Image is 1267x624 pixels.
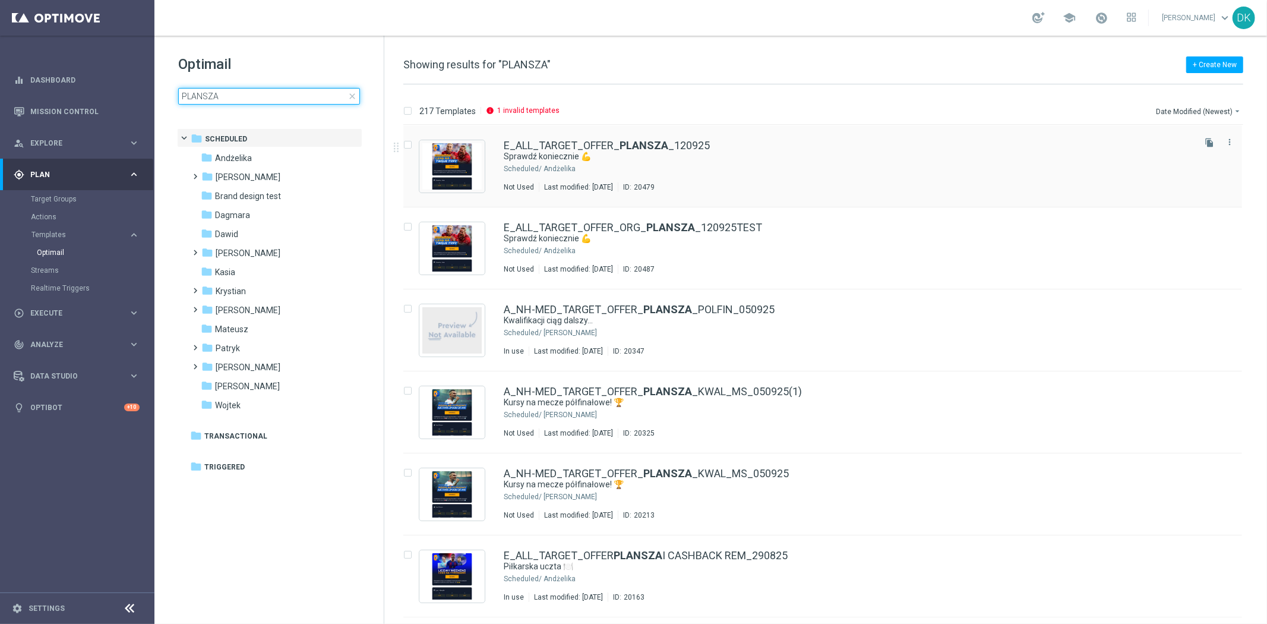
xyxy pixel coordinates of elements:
span: Kamil N. [216,248,280,259]
span: Patryk [216,343,240,354]
i: more_vert [1225,137,1234,147]
p: 217 Templates [419,106,476,116]
input: Search Template [178,88,360,105]
div: Last modified: [DATE] [539,264,618,274]
div: Scheduled/ [504,574,542,584]
div: 20325 [634,428,655,438]
span: Explore [30,140,128,147]
div: Kursy na mecze półfinałowe! 🏆 [504,397,1192,408]
button: more_vert [1224,135,1236,149]
div: Mission Control [13,107,140,116]
div: Scheduled/ [504,492,542,502]
div: Scheduled/Andżelika [544,246,1192,256]
div: ID: [618,182,655,192]
a: Settings [29,605,65,612]
a: E_ALL_TARGET_OFFER_PLANSZA_120925 [504,140,710,151]
i: folder [191,133,203,144]
a: A_NH-MED_TARGET_OFFER_PLANSZA_POLFIN_050925 [504,304,775,315]
span: Tomek K. [215,381,280,392]
i: keyboard_arrow_right [128,307,140,319]
div: Piłkarska uczta 🍽️ [504,561,1192,572]
button: + Create New [1186,56,1243,73]
div: Press SPACE to select this row. [391,207,1265,289]
div: Last modified: [DATE] [539,182,618,192]
a: Kursy na mecze półfinałowe! 🏆 [504,397,1165,408]
div: Execute [14,308,128,319]
div: Not Used [504,182,534,192]
span: Analyze [30,341,128,348]
b: PLANSZA [643,303,692,316]
div: Target Groups [31,190,153,208]
i: folder [201,304,213,316]
i: info [486,106,494,115]
div: Scheduled/ [504,410,542,420]
a: Streams [31,266,124,275]
span: Wojtek [215,400,241,411]
a: Target Groups [31,194,124,204]
button: play_circle_outline Execute keyboard_arrow_right [13,308,140,318]
i: folder [201,323,213,335]
i: folder [201,285,213,297]
div: Scheduled/ [504,328,542,338]
a: Actions [31,212,124,222]
i: lightbulb [14,402,24,413]
a: Dashboard [30,64,140,96]
img: 20487.jpeg [422,225,482,272]
div: +10 [124,404,140,411]
button: Templates keyboard_arrow_right [31,230,140,239]
i: folder [201,342,213,354]
button: Date Modified (Newest)arrow_drop_down [1155,104,1243,118]
span: keyboard_arrow_down [1218,11,1231,24]
a: Sprawdź koniecznie 💪 [504,151,1165,162]
div: Templates [31,226,153,261]
div: ID: [618,428,655,438]
i: keyboard_arrow_right [128,370,140,382]
div: Press SPACE to select this row. [391,125,1265,207]
button: equalizer Dashboard [13,75,140,85]
div: Not Used [504,510,534,520]
i: track_changes [14,339,24,350]
div: Scheduled/ [504,246,542,256]
div: Last modified: [DATE] [529,346,608,356]
b: PLANSZA [643,385,692,398]
div: In use [504,346,524,356]
div: Not Used [504,264,534,274]
div: Optibot [14,392,140,423]
div: 20487 [634,264,655,274]
span: Krystian [216,286,246,297]
span: Triggered [204,462,245,472]
div: Last modified: [DATE] [539,428,618,438]
span: Antoni L. [216,172,280,182]
div: Scheduled/Andżelika [544,164,1192,174]
span: Plan [30,171,128,178]
div: Templates [31,231,128,238]
b: PLANSZA [643,467,692,480]
span: school [1063,11,1076,24]
div: Last modified: [DATE] [529,593,608,602]
i: keyboard_arrow_right [128,339,140,350]
span: Marcin G. [216,305,280,316]
div: Scheduled/Andżelika [544,574,1192,584]
a: Kwalifikacji ciąg dalszy... [504,315,1165,326]
a: Optibot [30,392,124,423]
a: E_ALL_TARGET_OFFER_ORG_PLANSZA_120925TEST [504,222,762,233]
i: folder [201,228,213,239]
div: Scheduled/Kamil N. [544,410,1192,420]
i: folder [190,461,202,472]
b: PLANSZA [646,221,695,234]
a: Optimail [37,248,124,257]
i: gps_fixed [14,169,24,180]
div: Last modified: [DATE] [539,510,618,520]
a: Mission Control [30,96,140,127]
i: folder [201,266,213,278]
h1: Optimail [178,55,360,74]
button: lightbulb Optibot +10 [13,403,140,412]
i: folder [201,361,213,373]
div: Analyze [14,339,128,350]
span: Piotr G. [216,362,280,373]
div: Sprawdź koniecznie 💪 [504,151,1192,162]
p: 1 invalid templates [497,106,560,115]
img: 20325.jpeg [422,389,482,436]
